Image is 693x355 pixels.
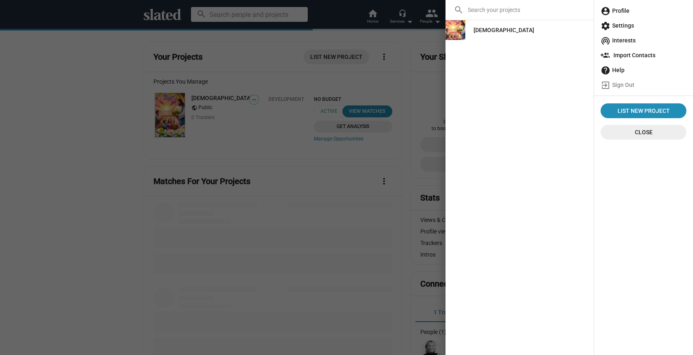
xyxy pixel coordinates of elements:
a: [DEMOGRAPHIC_DATA] [467,23,541,37]
mat-icon: wifi_tethering [601,36,610,46]
a: Help [597,63,690,77]
span: List New Project [604,103,683,118]
div: [DEMOGRAPHIC_DATA] [474,23,534,37]
mat-icon: settings [601,21,610,31]
mat-icon: account_circle [601,6,610,16]
span: Import Contacts [601,48,686,63]
img: BIBLE [445,20,465,40]
span: Interests [601,33,686,48]
span: Close [607,125,680,140]
mat-icon: help [601,65,610,75]
mat-icon: exit_to_app [601,80,610,90]
span: Settings [601,18,686,33]
button: Close [601,125,686,140]
span: Sign Out [601,77,686,92]
span: Profile [601,3,686,18]
a: Settings [597,18,690,33]
mat-icon: search [454,5,464,15]
a: Sign Out [597,77,690,92]
a: Import Contacts [597,48,690,63]
span: Help [601,63,686,77]
a: Profile [597,3,690,18]
a: Interests [597,33,690,48]
a: List New Project [601,103,686,118]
